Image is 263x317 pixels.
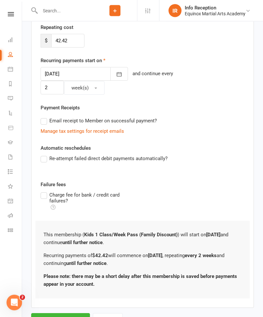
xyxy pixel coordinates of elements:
[41,57,106,65] label: Recurring payments start on
[8,48,22,62] a: People
[148,253,162,259] b: [DATE]
[132,70,173,78] div: and continue every
[41,145,91,152] label: Automatic reschedules
[44,252,242,268] p: Recurring payments of will commence on , repeating and continuing .
[41,34,51,48] span: $
[44,231,242,247] p: This membership ( ) will start on and continue .
[41,104,80,112] label: Payment Receipts
[44,274,237,287] b: Please note: there may be a short delay after this membership is saved before payments appear in ...
[38,6,93,15] input: Search...
[8,194,22,209] a: General attendance kiosk mode
[8,77,22,92] a: Reports
[36,181,249,189] label: Failure fees
[185,5,245,11] div: Info Reception
[49,191,138,204] span: Charge fee for bank / credit card failures?
[41,129,124,134] a: Manage tax settings for receipt emails
[92,253,108,259] b: $42.42
[62,240,103,246] b: until further notice
[8,224,22,238] a: Class kiosk mode
[206,232,220,238] b: [DATE]
[8,33,22,48] a: Dashboard
[8,209,22,224] a: Roll call kiosk mode
[41,24,73,32] label: Repeating cost
[8,180,22,194] a: What's New
[41,155,168,163] label: Re-attempt failed direct debit payments automatically?
[41,117,157,125] label: Email receipt to Member on successful payment?
[8,62,22,77] a: Calendar
[185,11,245,17] div: Equinox Martial Arts Academy
[185,253,217,259] b: every 2 weeks
[8,121,22,136] a: Product Sales
[71,85,89,91] span: week(s)
[169,4,182,17] div: IR
[64,81,105,95] button: week(s)
[6,295,22,310] iframe: Intercom live chat
[20,295,25,300] span: 2
[66,261,106,267] b: until further notice
[84,232,178,238] b: Kids 1 Class/Week Pass (Family Discount)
